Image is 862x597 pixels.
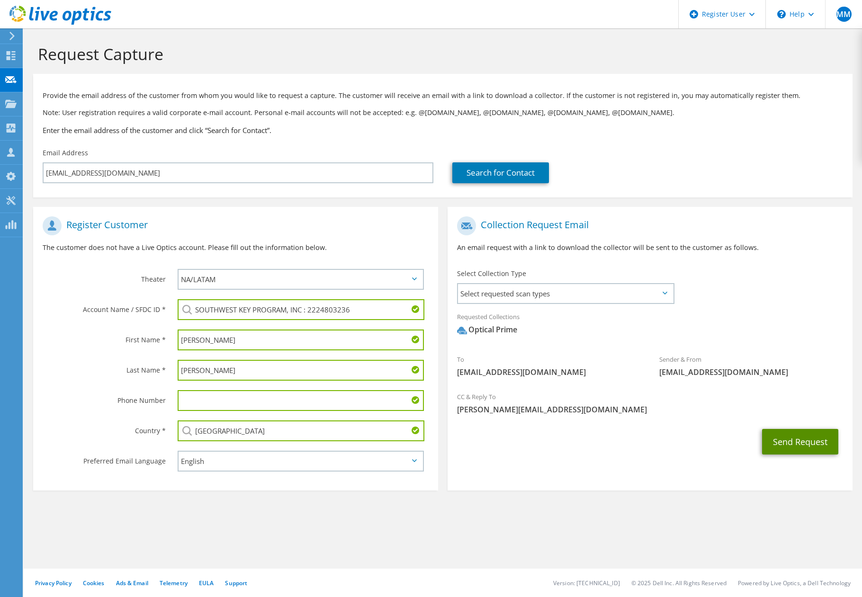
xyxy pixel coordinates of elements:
[553,579,620,587] li: Version: [TECHNICAL_ID]
[116,579,148,587] a: Ads & Email
[448,349,650,382] div: To
[43,330,166,345] label: First Name *
[43,269,166,284] label: Theater
[457,269,526,278] label: Select Collection Type
[43,420,166,436] label: Country *
[448,387,853,419] div: CC & Reply To
[199,579,214,587] a: EULA
[160,579,188,587] a: Telemetry
[43,107,843,118] p: Note: User registration requires a valid corporate e-mail account. Personal e-mail accounts will ...
[836,7,852,22] span: MM
[43,242,429,253] p: The customer does not have a Live Optics account. Please fill out the information below.
[650,349,852,382] div: Sender & From
[43,125,843,135] h3: Enter the email address of the customer and click “Search for Contact”.
[458,284,673,303] span: Select requested scan types
[777,10,786,18] svg: \n
[452,162,549,183] a: Search for Contact
[43,148,88,158] label: Email Address
[35,579,72,587] a: Privacy Policy
[225,579,247,587] a: Support
[457,242,843,253] p: An email request with a link to download the collector will be sent to the customer as follows.
[448,307,853,345] div: Requested Collections
[457,216,838,235] h1: Collection Request Email
[43,216,424,235] h1: Register Customer
[659,367,843,377] span: [EMAIL_ADDRESS][DOMAIN_NAME]
[43,299,166,314] label: Account Name / SFDC ID *
[43,360,166,375] label: Last Name *
[43,451,166,466] label: Preferred Email Language
[457,367,640,377] span: [EMAIL_ADDRESS][DOMAIN_NAME]
[631,579,727,587] li: © 2025 Dell Inc. All Rights Reserved
[762,429,838,454] button: Send Request
[43,390,166,405] label: Phone Number
[738,579,851,587] li: Powered by Live Optics, a Dell Technology
[38,44,843,64] h1: Request Capture
[83,579,105,587] a: Cookies
[457,324,517,335] div: Optical Prime
[43,90,843,101] p: Provide the email address of the customer from whom you would like to request a capture. The cust...
[457,404,843,415] span: [PERSON_NAME][EMAIL_ADDRESS][DOMAIN_NAME]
